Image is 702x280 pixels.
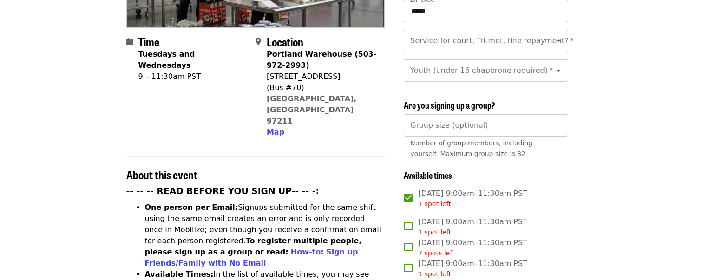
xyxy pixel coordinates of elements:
[145,202,385,269] li: Signups submitted for the same shift using the same email creates an error and is only recorded o...
[138,71,248,82] div: 9 – 11:30am PST
[145,247,358,267] a: How-to: Sign up Friends/Family with No Email
[267,33,303,50] span: Location
[418,270,451,278] span: 1 spot left
[145,203,238,212] strong: One person per Email:
[126,37,133,46] i: calendar icon
[138,50,195,70] strong: Tuesdays and Wednesdays
[418,258,527,279] span: [DATE] 9:00am–11:30am PST
[418,188,527,209] span: [DATE] 9:00am–11:30am PST
[267,82,377,93] div: (Bus #70)
[418,200,451,208] span: 1 spot left
[145,236,362,256] strong: To register multiple people, please sign up as a group or read:
[552,64,565,77] button: Open
[418,228,451,236] span: 1 spot left
[418,237,527,258] span: [DATE] 9:00am–11:30am PST
[267,94,357,125] a: [GEOGRAPHIC_DATA], [GEOGRAPHIC_DATA] 97211
[410,139,532,157] span: Number of group members, including yourself. Maximum group size is 32
[552,34,565,47] button: Open
[267,128,284,137] span: Map
[145,270,214,279] strong: Available Times:
[126,166,197,182] span: About this event
[267,71,377,82] div: [STREET_ADDRESS]
[404,99,495,111] span: Are you signing up a group?
[404,114,568,137] input: [object Object]
[418,216,527,237] span: [DATE] 9:00am–11:30am PST
[267,50,377,70] strong: Portland Warehouse (503-972-2993)
[404,169,452,181] span: Available times
[267,127,284,138] button: Map
[126,186,320,196] strong: -- -- -- READ BEFORE YOU SIGN UP-- -- -:
[138,33,159,50] span: Time
[256,37,261,46] i: map-marker-alt icon
[418,249,454,257] span: 7 spots left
